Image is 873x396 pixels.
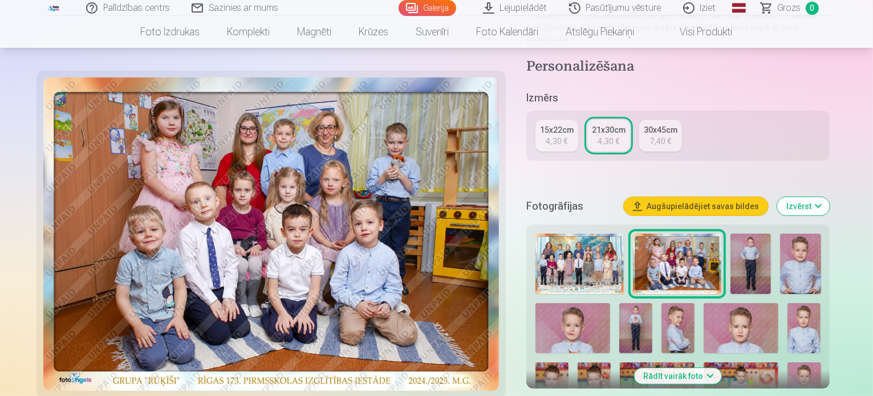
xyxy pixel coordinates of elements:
a: Visi produkti [648,16,746,48]
div: 15x22cm [540,124,574,136]
div: 7,40 € [649,136,671,147]
div: 30x45cm [644,124,677,136]
h5: Fotogrāfijas [526,198,615,214]
a: Magnēti [284,16,346,48]
div: 21x30cm [592,124,626,136]
a: 30x45cm7,40 € [639,120,682,152]
a: Foto kalendāri [463,16,553,48]
img: /fa1 [48,5,60,11]
div: 4,30 € [598,136,619,147]
h4: Personalizēšana [526,58,830,76]
a: Foto izdrukas [127,16,214,48]
span: 0 [806,2,819,15]
h5: Izmērs [526,90,830,106]
button: Augšupielādējiet savas bildes [624,197,768,215]
a: Krūzes [346,16,403,48]
div: 4,30 € [546,136,567,147]
a: 15x22cm4,30 € [535,120,578,152]
span: Grozs [778,1,801,15]
button: Rādīt vairāk foto [635,368,722,384]
a: 21x30cm4,30 € [587,120,630,152]
a: Komplekti [214,16,284,48]
a: Atslēgu piekariņi [553,16,648,48]
a: Suvenīri [403,16,463,48]
button: Izvērst [777,197,830,215]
